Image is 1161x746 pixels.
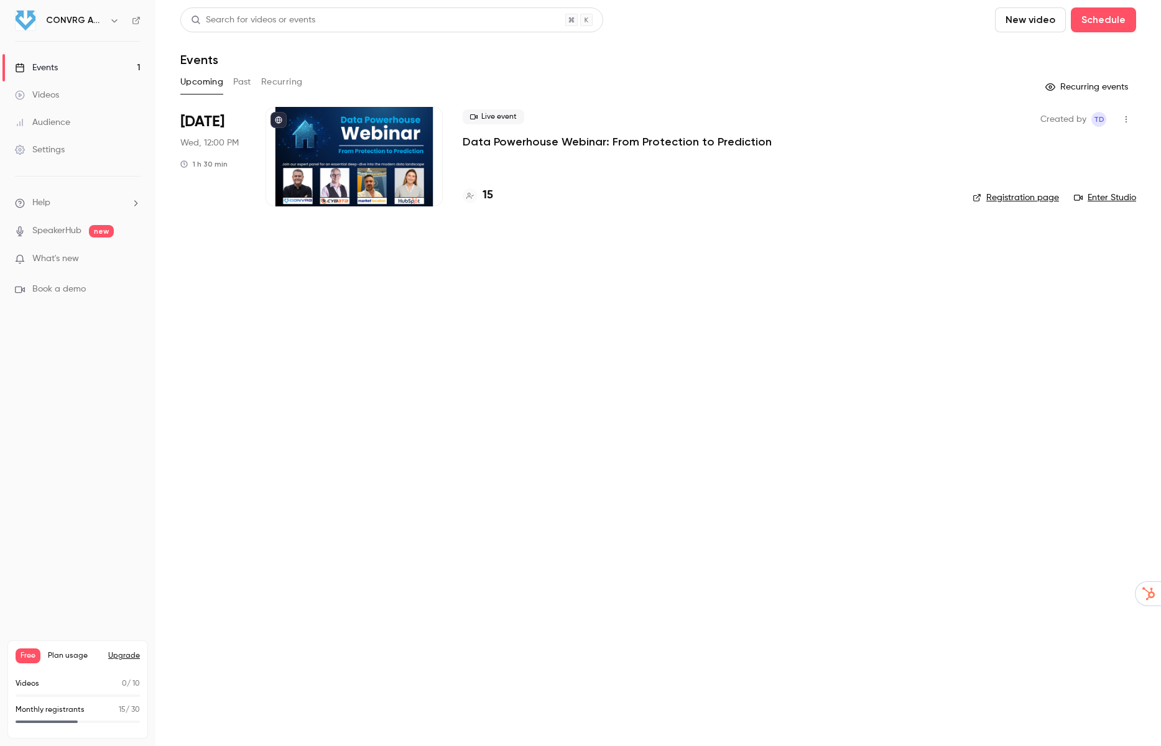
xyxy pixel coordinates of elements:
[261,72,303,92] button: Recurring
[16,11,35,30] img: CONVRG Agency
[995,7,1066,32] button: New video
[126,254,141,265] iframe: Noticeable Trigger
[15,116,70,129] div: Audience
[1091,112,1106,127] span: Tony Dowling
[32,252,79,265] span: What's new
[119,706,126,714] span: 15
[15,62,58,74] div: Events
[16,678,39,689] p: Videos
[180,159,228,169] div: 1 h 30 min
[1074,191,1136,204] a: Enter Studio
[463,134,772,149] a: Data Powerhouse Webinar: From Protection to Prediction
[1071,7,1136,32] button: Schedule
[15,89,59,101] div: Videos
[180,52,218,67] h1: Events
[180,112,224,132] span: [DATE]
[1040,112,1086,127] span: Created by
[108,651,140,661] button: Upgrade
[180,137,239,149] span: Wed, 12:00 PM
[32,224,81,237] a: SpeakerHub
[119,704,140,716] p: / 30
[122,678,140,689] p: / 10
[89,225,114,237] span: new
[15,144,65,156] div: Settings
[16,704,85,716] p: Monthly registrants
[191,14,315,27] div: Search for videos or events
[122,680,127,688] span: 0
[1040,77,1136,97] button: Recurring events
[1094,112,1104,127] span: TD
[32,196,50,210] span: Help
[16,648,40,663] span: Free
[48,651,101,661] span: Plan usage
[463,109,524,124] span: Live event
[973,191,1059,204] a: Registration page
[180,72,223,92] button: Upcoming
[233,72,251,92] button: Past
[483,187,493,204] h4: 15
[15,196,141,210] li: help-dropdown-opener
[180,107,246,206] div: Sep 24 Wed, 12:00 PM (Europe/London)
[46,14,104,27] h6: CONVRG Agency
[32,283,86,296] span: Book a demo
[463,187,493,204] a: 15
